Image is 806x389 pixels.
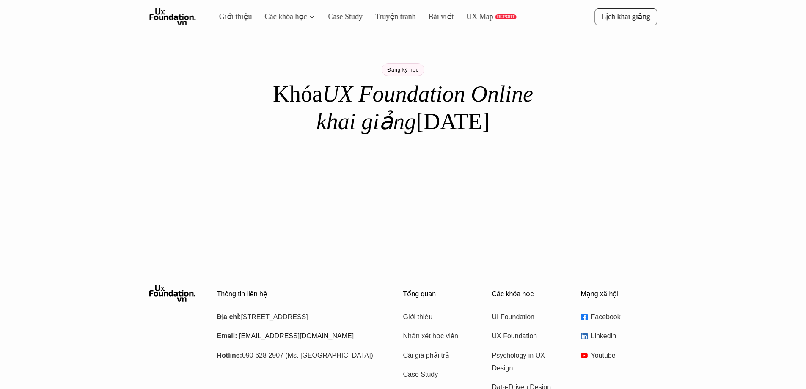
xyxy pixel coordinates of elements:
[255,80,551,135] h1: Khóa [DATE]
[428,12,454,21] a: Bài viết
[239,332,354,339] a: [EMAIL_ADDRESS][DOMAIN_NAME]
[492,311,560,323] a: UI Foundation
[581,330,657,342] a: Linkedin
[497,14,514,19] p: REPORT
[403,330,471,342] a: Nhận xét học viên
[217,352,242,359] strong: Hotline:
[403,349,471,362] a: Cái giá phải trả
[403,368,471,381] a: Case Study
[495,14,516,19] a: REPORT
[403,290,479,298] p: Tổng quan
[581,290,657,298] p: Mạng xã hội
[492,330,560,342] a: UX Foundation
[217,349,382,362] p: 090 628 2907 (Ms. [GEOGRAPHIC_DATA])
[581,311,657,323] a: Facebook
[316,81,539,134] em: UX Foundation Online khai giảng
[591,349,657,362] p: Youtube
[217,332,237,339] strong: Email:
[403,311,471,323] a: Giới thiệu
[219,12,252,21] a: Giới thiệu
[217,311,382,323] p: [STREET_ADDRESS]
[264,12,307,21] a: Các khóa học
[217,290,382,298] p: Thông tin liên hệ
[591,330,657,342] p: Linkedin
[328,12,363,21] a: Case Study
[591,311,657,323] p: Facebook
[388,67,419,73] p: Đăng ký học
[466,12,493,21] a: UX Map
[492,290,568,298] p: Các khóa học
[375,12,416,21] a: Truyện tranh
[601,12,650,22] p: Lịch khai giảng
[234,152,572,216] iframe: Tally form
[581,349,657,362] a: Youtube
[594,8,657,25] a: Lịch khai giảng
[217,313,241,320] strong: Địa chỉ:
[492,349,560,375] a: Psychology in UX Design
